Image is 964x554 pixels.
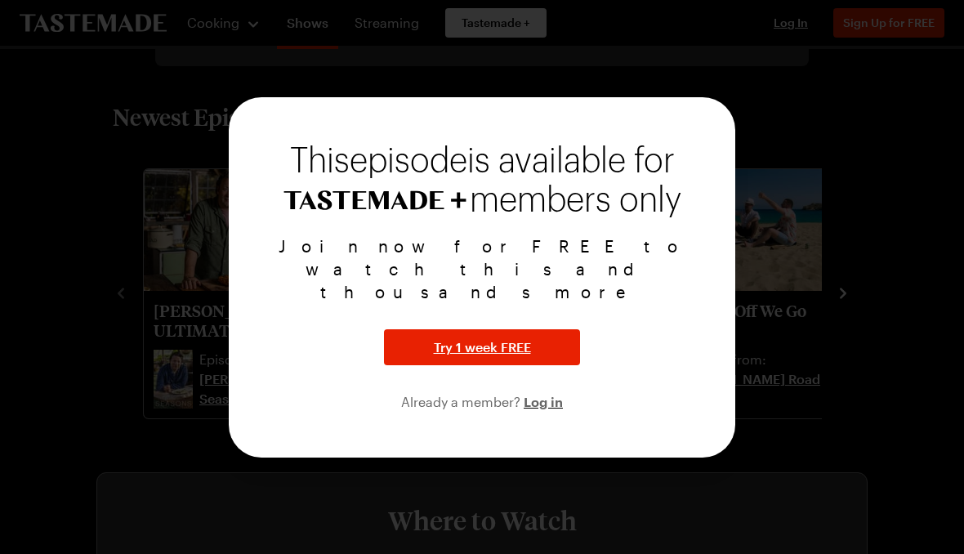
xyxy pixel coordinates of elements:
img: Tastemade+ [283,190,466,210]
p: Join now for FREE to watch this and thousands more [248,235,716,303]
span: members only [470,182,681,218]
span: This episode is available for [290,145,675,177]
button: Log in [524,391,563,411]
button: Try 1 week FREE [384,329,580,365]
span: Already a member? [401,394,524,409]
span: Try 1 week FREE [434,337,531,357]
